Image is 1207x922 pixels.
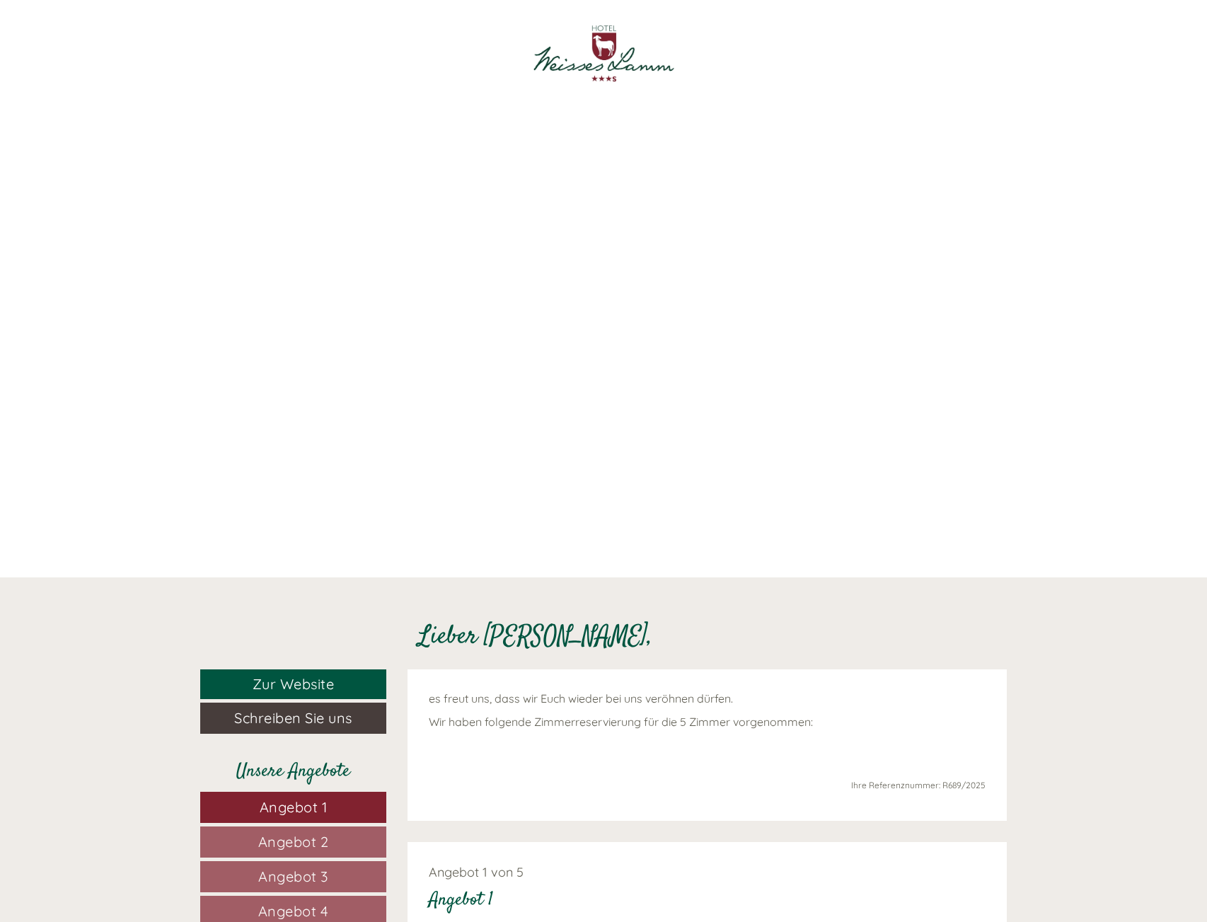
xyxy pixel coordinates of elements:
[200,759,386,785] div: Unsere Angebote
[200,669,386,700] a: Zur Website
[851,780,986,790] span: Ihre Referenznummer: R689/2025
[200,703,386,734] a: Schreiben Sie uns
[429,714,986,747] p: Wir haben folgende Zimmerreservierung für die 5 Zimmer vorgenommen:
[258,868,328,885] span: Angebot 3
[418,623,652,652] h1: Lieber [PERSON_NAME],
[260,798,328,816] span: Angebot 1
[429,864,524,880] span: Angebot 1 von 5
[258,902,329,920] span: Angebot 4
[429,887,493,914] div: Angebot 1
[429,691,986,707] p: es freut uns, dass wir Euch wieder bei uns veröhnen dürfen.
[258,833,329,851] span: Angebot 2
